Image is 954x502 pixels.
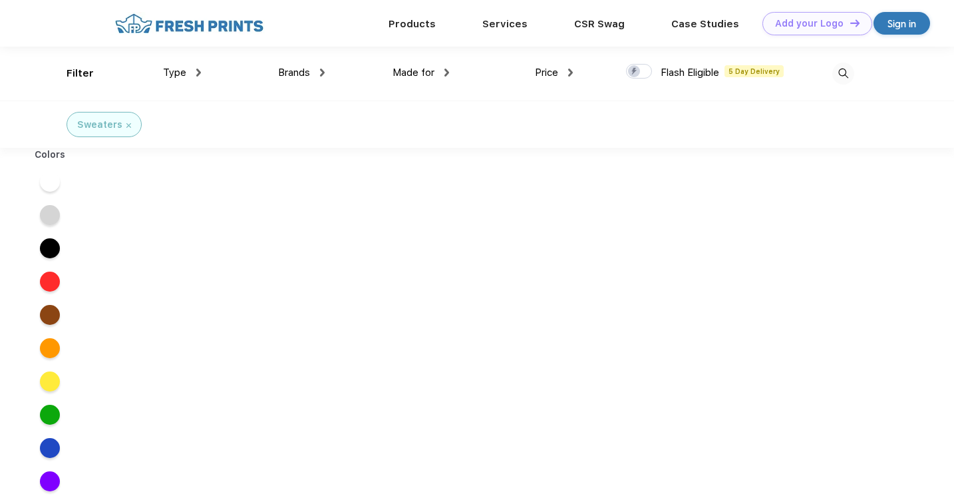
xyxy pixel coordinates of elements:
[320,69,325,77] img: dropdown.png
[535,67,558,79] span: Price
[77,118,122,132] div: Sweaters
[874,12,930,35] a: Sign in
[196,69,201,77] img: dropdown.png
[67,66,94,81] div: Filter
[832,63,854,85] img: desktop_search.svg
[163,67,186,79] span: Type
[25,148,76,162] div: Colors
[661,67,719,79] span: Flash Eligible
[574,18,625,30] a: CSR Swag
[444,69,449,77] img: dropdown.png
[850,19,860,27] img: DT
[126,123,131,128] img: filter_cancel.svg
[389,18,436,30] a: Products
[568,69,573,77] img: dropdown.png
[887,16,916,31] div: Sign in
[111,12,267,35] img: fo%20logo%202.webp
[482,18,528,30] a: Services
[278,67,310,79] span: Brands
[393,67,434,79] span: Made for
[724,65,784,77] span: 5 Day Delivery
[775,18,844,29] div: Add your Logo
